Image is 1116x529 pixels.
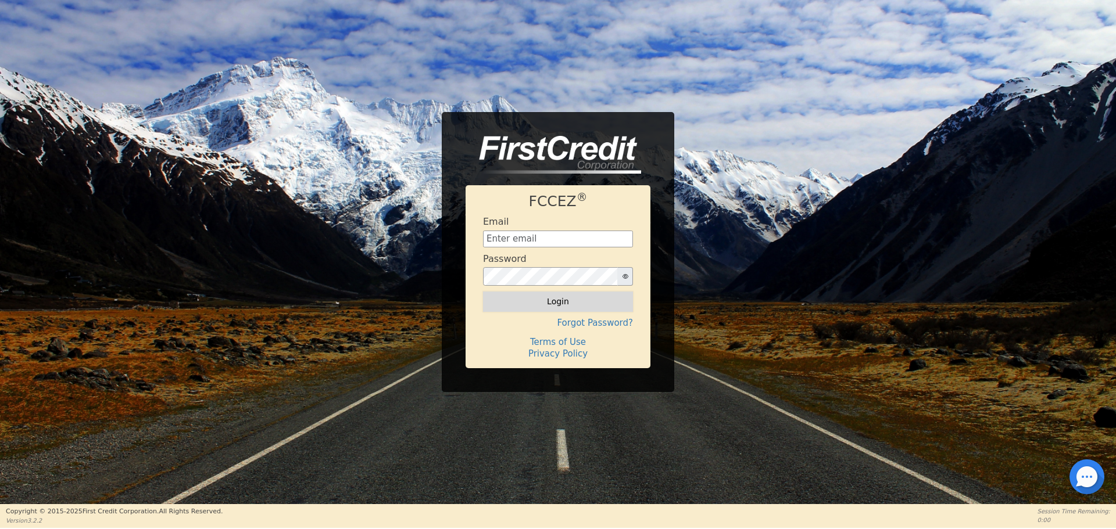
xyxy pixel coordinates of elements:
[159,508,223,515] span: All Rights Reserved.
[1038,507,1110,516] p: Session Time Remaining:
[483,348,633,359] h4: Privacy Policy
[483,337,633,347] h4: Terms of Use
[466,136,641,174] img: logo-CMu_cnol.png
[483,253,527,264] h4: Password
[483,216,509,227] h4: Email
[483,231,633,248] input: Enter email
[483,318,633,328] h4: Forgot Password?
[1038,516,1110,524] p: 0:00
[577,191,588,203] sup: ®
[483,193,633,210] h1: FCCEZ
[483,267,618,286] input: password
[6,516,223,525] p: Version 3.2.2
[483,292,633,311] button: Login
[6,507,223,517] p: Copyright © 2015- 2025 First Credit Corporation.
